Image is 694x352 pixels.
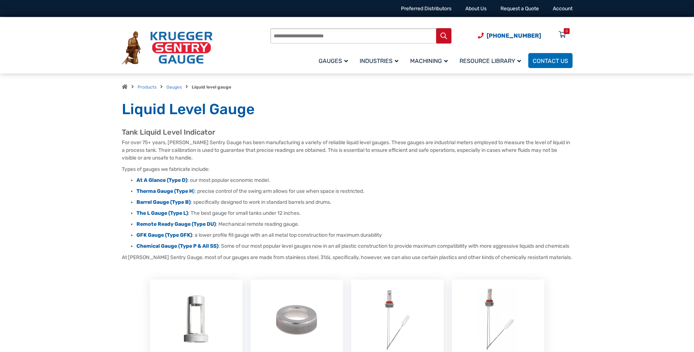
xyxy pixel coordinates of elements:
li: : The best gauge for small tanks under 12 inches. [136,210,573,217]
a: Account [553,5,573,12]
p: Types of gauges we fabricate include: [122,165,573,173]
a: Chemical Gauge (Type P & All SS) [136,243,218,249]
span: Industries [360,57,398,64]
strong: Liquid level gauge [192,85,231,90]
div: 0 [566,28,568,34]
li: : a lower profile fill gauge with an all metal top construction for maximum durability [136,232,573,239]
strong: Therma Gauge (Type H [136,188,193,194]
li: : Some of our most popular level gauges now in an all plastic construction to provide maximum com... [136,243,573,250]
a: GFK Gauge (Type GFK) [136,232,192,238]
a: Phone Number (920) 434-8860 [478,31,541,40]
a: Machining [406,52,455,69]
a: Preferred Distributors [401,5,451,12]
span: Gauges [319,57,348,64]
a: The L Gauge (Type L) [136,210,188,216]
img: Krueger Sentry Gauge [122,31,213,65]
p: For over 75+ years, [PERSON_NAME] Sentry Gauge has been manufacturing a variety of reliable liqui... [122,139,573,162]
a: Resource Library [455,52,528,69]
li: : our most popular economic model. [136,177,573,184]
a: Products [138,85,157,90]
h2: Tank Liquid Level Indicator [122,128,573,137]
a: Gauges [314,52,355,69]
h1: Liquid Level Gauge [122,100,573,119]
a: Therma Gauge (Type H) [136,188,195,194]
a: Contact Us [528,53,573,68]
span: Resource Library [459,57,521,64]
a: Industries [355,52,406,69]
a: At A Glance (Type D) [136,177,187,183]
li: : precise control of the swing arm allows for use when space is restricted. [136,188,573,195]
span: Contact Us [533,57,568,64]
span: [PHONE_NUMBER] [487,32,541,39]
a: Request a Quote [500,5,539,12]
a: Gauges [166,85,182,90]
span: Machining [410,57,448,64]
a: About Us [465,5,487,12]
li: : Mechanical remote reading gauge. [136,221,573,228]
a: Remote Ready Gauge (Type DU) [136,221,216,227]
p: At [PERSON_NAME] Sentry Gauge, most of our gauges are made from stainless steel, 316L specificall... [122,254,573,261]
li: : specifically designed to work in standard barrels and drums. [136,199,573,206]
a: Barrel Gauge (Type B) [136,199,191,205]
